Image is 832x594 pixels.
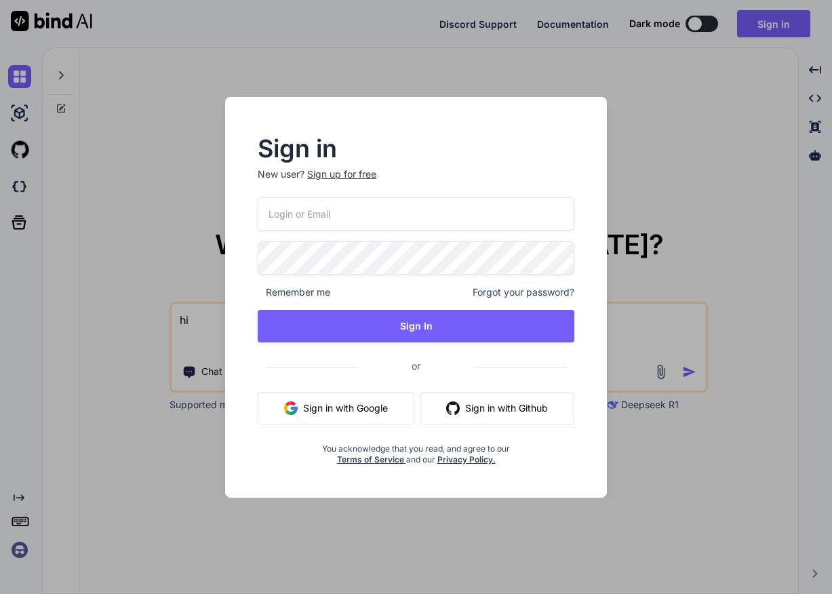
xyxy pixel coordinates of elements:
[258,197,574,231] input: Login or Email
[258,310,574,342] button: Sign In
[307,167,376,181] div: Sign up for free
[258,285,330,299] span: Remember me
[284,401,298,415] img: google
[337,454,406,464] a: Terms of Service
[357,349,475,382] span: or
[473,285,574,299] span: Forgot your password?
[258,167,574,197] p: New user?
[311,435,521,465] div: You acknowledge that you read, and agree to our and our
[437,454,496,464] a: Privacy Policy.
[420,392,574,424] button: Sign in with Github
[258,138,574,159] h2: Sign in
[446,401,460,415] img: github
[258,392,414,424] button: Sign in with Google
